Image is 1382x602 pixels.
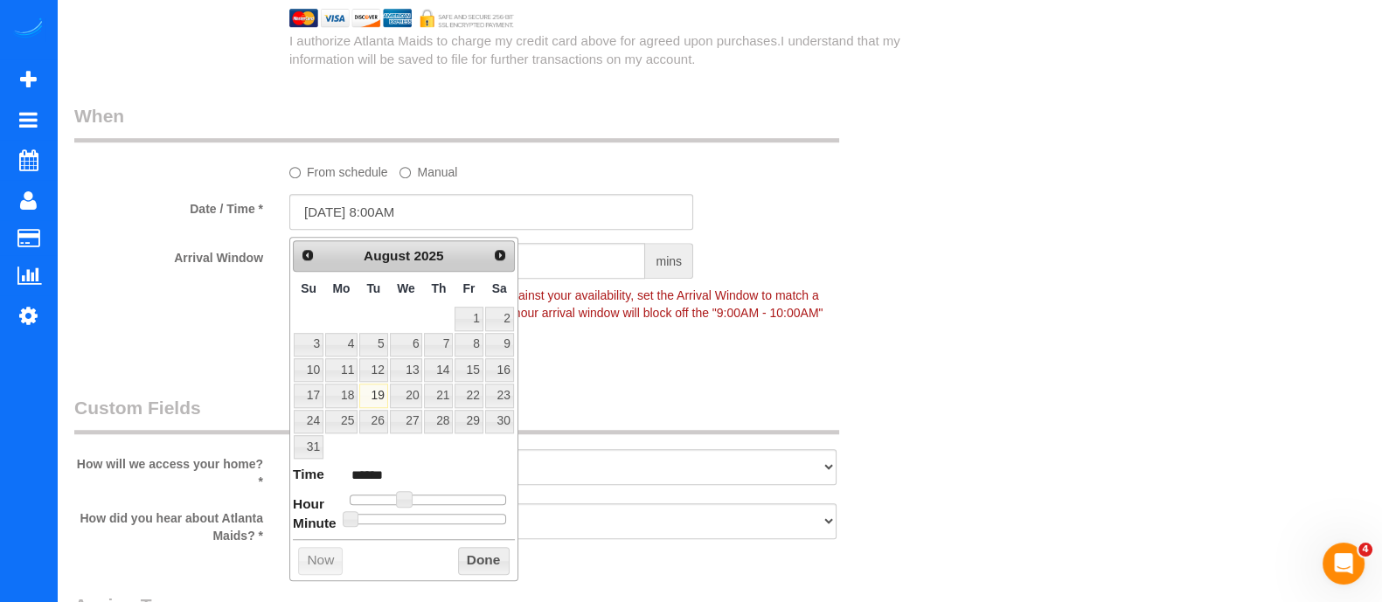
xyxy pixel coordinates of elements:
a: 29 [455,410,483,433]
a: 25 [325,410,358,433]
label: Date / Time * [61,194,276,218]
a: 12 [359,358,387,382]
a: 16 [485,358,514,382]
dt: Hour [293,495,324,516]
span: Tuesday [366,281,380,295]
a: 24 [294,410,323,433]
a: 8 [455,333,483,356]
a: 31 [294,435,323,459]
a: 13 [390,358,423,382]
a: 19 [359,384,387,407]
span: Prev [301,248,315,262]
a: Next [488,243,512,267]
span: Saturday [492,281,507,295]
span: Monday [333,281,351,295]
legend: When [74,103,839,142]
a: 21 [424,384,453,407]
button: Done [458,547,510,575]
span: To make this booking count against your availability, set the Arrival Window to match a spot on y... [289,288,823,337]
span: mins [645,243,693,279]
a: 17 [294,384,323,407]
a: 26 [359,410,387,433]
dt: Time [293,465,324,487]
input: MM/DD/YYYY HH:MM [289,194,693,230]
a: 30 [485,410,514,433]
div: I authorize Atlanta Maids to charge my credit card above for agreed upon purchases. [276,31,921,69]
a: 11 [325,358,358,382]
span: August [364,248,410,263]
a: 20 [390,384,423,407]
a: 4 [325,333,358,356]
a: 22 [455,384,483,407]
a: 1 [455,307,483,330]
a: 9 [485,333,514,356]
img: Automaid Logo [10,17,45,42]
a: 28 [424,410,453,433]
span: Friday [463,281,476,295]
span: I understand that my information will be saved to file for further transactions on my account. [289,33,900,66]
label: How will we access your home? * [61,449,276,490]
img: credit cards [276,9,527,26]
span: Thursday [431,281,446,295]
a: 3 [294,333,323,356]
a: 2 [485,307,514,330]
label: From schedule [289,157,388,181]
legend: Custom Fields [74,395,839,434]
a: 27 [390,410,423,433]
span: 2025 [413,248,443,263]
a: 10 [294,358,323,382]
a: Prev [295,243,320,267]
label: Arrival Window [61,243,276,266]
dt: Minute [293,514,337,536]
a: 15 [455,358,483,382]
a: 5 [359,333,387,356]
span: Sunday [301,281,316,295]
label: How did you hear about Atlanta Maids? * [61,503,276,544]
label: Manual [399,157,457,181]
button: Now [298,547,343,575]
a: 6 [390,333,423,356]
span: Next [493,248,507,262]
a: 14 [424,358,453,382]
a: 18 [325,384,358,407]
input: From schedule [289,167,301,178]
a: 23 [485,384,514,407]
a: 7 [424,333,453,356]
span: 4 [1358,543,1372,557]
iframe: Intercom live chat [1323,543,1365,585]
input: Manual [399,167,411,178]
span: Wednesday [397,281,415,295]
